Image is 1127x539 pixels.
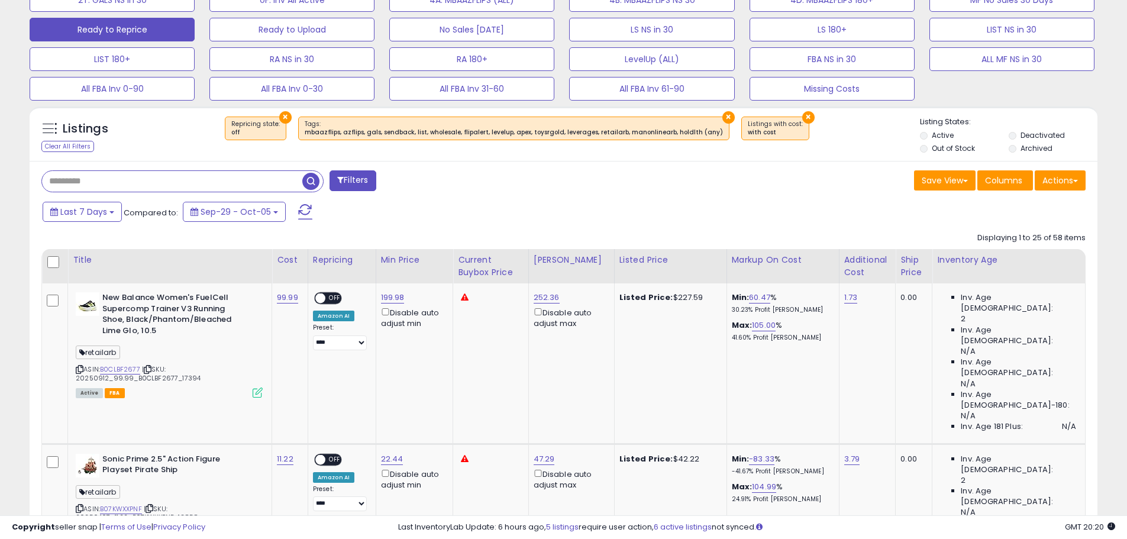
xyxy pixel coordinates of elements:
[961,475,965,486] span: 2
[844,453,860,465] a: 3.79
[313,324,367,350] div: Preset:
[749,453,774,465] a: -83.33
[985,175,1022,186] span: Columns
[750,18,915,41] button: LS 180+
[961,486,1076,507] span: Inv. Age [DEMOGRAPHIC_DATA]:
[105,388,125,398] span: FBA
[153,521,205,532] a: Privacy Policy
[752,319,776,331] a: 105.00
[844,254,891,279] div: Additional Cost
[1021,143,1052,153] label: Archived
[277,292,298,304] a: 99.99
[961,314,965,324] span: 2
[76,454,99,477] img: 41KrEQZLbvL._SL40_.jpg
[569,47,734,71] button: LevelUp (ALL)
[750,47,915,71] button: FBA NS in 30
[961,346,975,357] span: N/A
[1021,130,1065,140] label: Deactivated
[844,292,858,304] a: 1.73
[63,121,108,137] h5: Listings
[732,292,830,314] div: %
[41,141,94,152] div: Clear All Filters
[732,495,830,504] p: 24.91% Profit [PERSON_NAME]
[325,293,344,304] span: OFF
[1062,421,1076,432] span: N/A
[929,47,1094,71] button: ALL MF NS in 30
[932,143,975,153] label: Out of Stock
[619,453,673,464] b: Listed Price:
[102,454,246,479] b: Sonic Prime 2.5" Action Figure Playset Pirate Ship
[209,47,374,71] button: RA NS in 30
[76,388,103,398] span: All listings currently available for purchase on Amazon
[279,111,292,124] button: ×
[30,47,195,71] button: LIST 180+
[732,306,830,314] p: 30.23% Profit [PERSON_NAME]
[654,521,712,532] a: 6 active listings
[732,453,750,464] b: Min:
[30,18,195,41] button: Ready to Reprice
[732,334,830,342] p: 41.60% Profit [PERSON_NAME]
[619,292,718,303] div: $227.59
[569,77,734,101] button: All FBA Inv 61-90
[619,292,673,303] b: Listed Price:
[76,364,201,382] span: | SKU: 20250912_99.99_B0CLBF2677_17394
[732,481,753,492] b: Max:
[389,47,554,71] button: RA 180+
[534,453,555,465] a: 47.29
[76,292,263,396] div: ASIN:
[937,254,1080,266] div: Inventory Age
[73,254,267,266] div: Title
[900,454,923,464] div: 0.00
[325,454,344,464] span: OFF
[101,521,151,532] a: Terms of Use
[749,292,770,304] a: 60.47
[381,453,403,465] a: 22.44
[183,202,286,222] button: Sep-29 - Oct-05
[313,485,367,512] div: Preset:
[231,128,280,137] div: off
[732,482,830,504] div: %
[961,357,1076,378] span: Inv. Age [DEMOGRAPHIC_DATA]:
[60,206,107,218] span: Last 7 Days
[961,379,975,389] span: N/A
[961,325,1076,346] span: Inv. Age [DEMOGRAPHIC_DATA]:
[546,521,579,532] a: 5 listings
[961,454,1076,475] span: Inv. Age [DEMOGRAPHIC_DATA]:
[929,18,1094,41] button: LIST NS in 30
[381,254,448,266] div: Min Price
[381,292,405,304] a: 199.98
[313,254,371,266] div: Repricing
[12,521,55,532] strong: Copyright
[381,467,444,490] div: Disable auto adjust min
[732,320,830,342] div: %
[619,254,722,266] div: Listed Price
[900,292,923,303] div: 0.00
[209,18,374,41] button: Ready to Upload
[102,292,246,339] b: New Balance Women's FuelCell Supercomp Trainer V3 Running Shoe, Black/Phantom/Bleached Lime Glo, ...
[534,292,560,304] a: 252.36
[920,117,1097,128] p: Listing States:
[961,411,975,421] span: N/A
[76,292,99,316] img: 31SRyuvlEJL._SL40_.jpg
[389,77,554,101] button: All FBA Inv 31-60
[458,254,524,279] div: Current Buybox Price
[389,18,554,41] button: No Sales [DATE]
[750,77,915,101] button: Missing Costs
[732,292,750,303] b: Min:
[1035,170,1086,191] button: Actions
[30,77,195,101] button: All FBA Inv 0-90
[802,111,815,124] button: ×
[277,453,293,465] a: 11.22
[534,254,609,266] div: [PERSON_NAME]
[961,389,1076,411] span: Inv. Age [DEMOGRAPHIC_DATA]-180:
[313,311,354,321] div: Amazon AI
[76,485,120,499] span: retailarb
[305,120,723,137] span: Tags :
[732,467,830,476] p: -41.67% Profit [PERSON_NAME]
[76,346,120,359] span: retailarb
[231,120,280,137] span: Repricing state :
[277,254,303,266] div: Cost
[305,128,723,137] div: mbaazflips, azflips, gals, sendback, list, wholesale, flipalert, levelup, apex, toysrgold, levera...
[534,467,605,490] div: Disable auto adjust max
[398,522,1115,533] div: Last InventoryLab Update: 6 hours ago, require user action, not synced.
